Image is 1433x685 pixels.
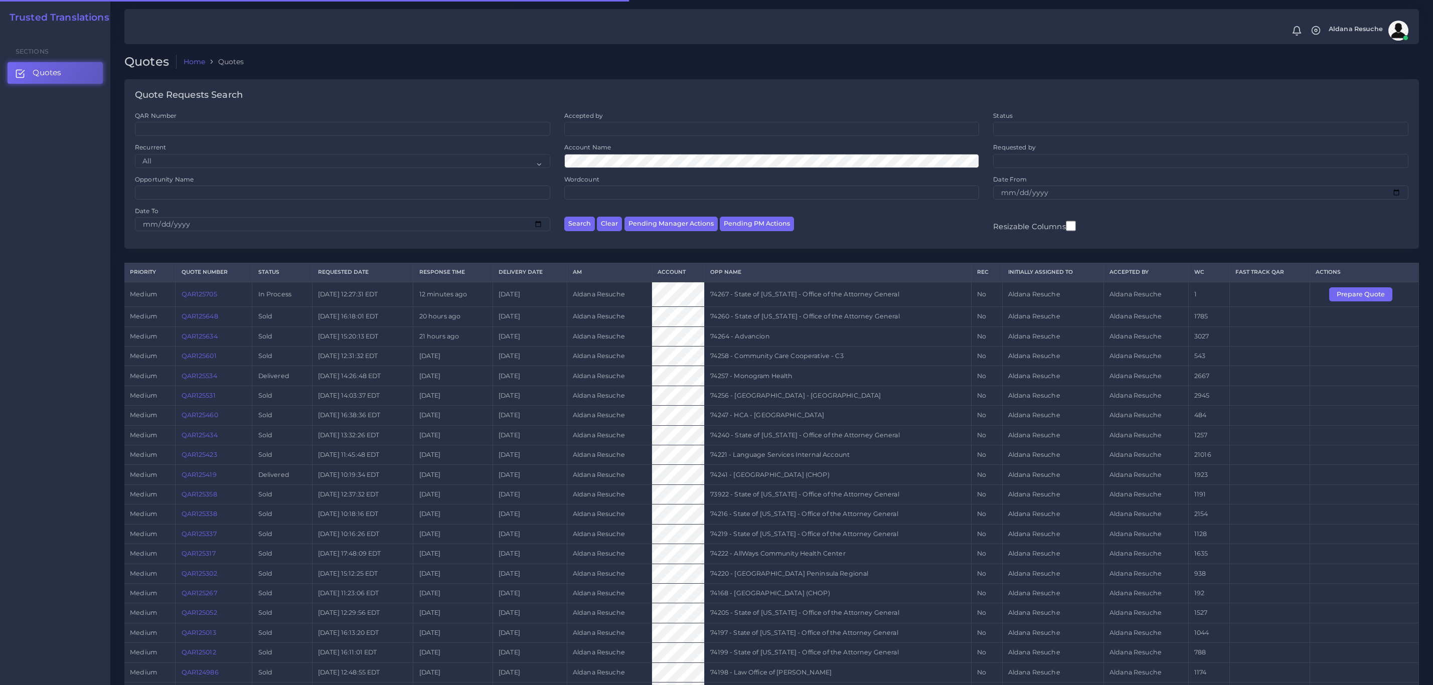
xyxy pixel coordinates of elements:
th: Fast Track QAR [1230,263,1310,282]
td: 2667 [1188,366,1229,386]
td: Sold [252,544,312,564]
td: [DATE] 11:23:06 EDT [312,583,413,603]
td: No [972,465,1003,484]
td: Sold [252,623,312,642]
a: QAR125460 [182,411,218,419]
th: Quote Number [176,263,252,282]
td: Sold [252,347,312,366]
td: Aldana Resuche [567,643,652,662]
td: Sold [252,524,312,544]
th: Delivery Date [493,263,567,282]
th: Opp Name [705,263,972,282]
td: [DATE] 14:03:37 EDT [312,386,413,405]
td: 74258 - Community Care Cooperative - C3 [705,347,972,366]
label: Resizable Columns [993,220,1075,232]
td: [DATE] [493,504,567,524]
a: QAR125531 [182,392,216,399]
td: [DATE] [493,465,567,484]
li: Quotes [205,57,244,67]
td: [DATE] 15:12:25 EDT [312,564,413,583]
td: [DATE] [413,603,493,623]
td: No [972,603,1003,623]
th: Priority [124,263,176,282]
td: Aldana Resuche [1002,504,1103,524]
td: Aldana Resuche [567,564,652,583]
span: medium [130,490,157,498]
td: Sold [252,504,312,524]
td: Sold [252,425,312,445]
td: [DATE] [413,406,493,425]
td: Aldana Resuche [1002,326,1103,346]
a: Quotes [8,62,103,83]
td: Aldana Resuche [1002,366,1103,386]
td: [DATE] 11:45:48 EDT [312,445,413,465]
label: Recurrent [135,143,166,151]
th: AM [567,263,652,282]
td: Aldana Resuche [567,425,652,445]
td: 74267 - State of [US_STATE] - Office of the Attorney General [705,282,972,307]
td: No [972,504,1003,524]
td: 1191 [1188,484,1229,504]
th: Requested Date [312,263,413,282]
td: [DATE] 12:29:56 EDT [312,603,413,623]
button: Pending Manager Actions [624,217,718,231]
label: Accepted by [564,111,603,120]
td: [DATE] [413,583,493,603]
td: [DATE] 15:20:13 EDT [312,326,413,346]
a: QAR125601 [182,352,217,360]
span: medium [130,372,157,380]
td: Aldana Resuche [1002,484,1103,504]
a: QAR125648 [182,312,218,320]
td: [DATE] [493,564,567,583]
td: [DATE] 10:16:26 EDT [312,524,413,544]
td: Delivered [252,366,312,386]
th: Accepted by [1103,263,1188,282]
td: No [972,386,1003,405]
td: [DATE] 14:26:48 EDT [312,366,413,386]
h4: Quote Requests Search [135,90,243,101]
th: Response Time [413,263,493,282]
td: Aldana Resuche [567,623,652,642]
td: 74222 - AllWays Community Health Center [705,544,972,564]
td: 3027 [1188,326,1229,346]
td: 1257 [1188,425,1229,445]
span: medium [130,629,157,636]
td: [DATE] [493,307,567,326]
td: [DATE] [493,326,567,346]
td: Aldana Resuche [1103,643,1188,662]
td: [DATE] [493,282,567,307]
td: No [972,425,1003,445]
td: Aldana Resuche [567,445,652,465]
td: Sold [252,643,312,662]
td: No [972,406,1003,425]
td: [DATE] [413,623,493,642]
a: QAR125317 [182,550,216,557]
td: [DATE] 10:19:34 EDT [312,465,413,484]
span: medium [130,332,157,340]
td: [DATE] [413,504,493,524]
td: [DATE] [413,484,493,504]
td: Aldana Resuche [567,386,652,405]
button: Search [564,217,595,231]
td: Aldana Resuche [1103,564,1188,583]
td: 484 [1188,406,1229,425]
td: [DATE] 10:18:16 EDT [312,504,413,524]
td: Aldana Resuche [1103,386,1188,405]
td: 938 [1188,564,1229,583]
th: Account [652,263,704,282]
td: Aldana Resuche [1103,623,1188,642]
td: 192 [1188,583,1229,603]
a: QAR125419 [182,471,217,478]
td: Aldana Resuche [1103,524,1188,544]
td: Sold [252,583,312,603]
td: 74256 - [GEOGRAPHIC_DATA] - [GEOGRAPHIC_DATA] [705,386,972,405]
label: Wordcount [564,175,599,184]
td: Aldana Resuche [1002,445,1103,465]
td: Delivered [252,465,312,484]
td: Aldana Resuche [1002,564,1103,583]
span: medium [130,648,157,656]
td: 74198 - Law Office of [PERSON_NAME] [705,662,972,682]
td: Sold [252,307,312,326]
td: Aldana Resuche [1002,386,1103,405]
td: 74168 - [GEOGRAPHIC_DATA] (CHOP) [705,583,972,603]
